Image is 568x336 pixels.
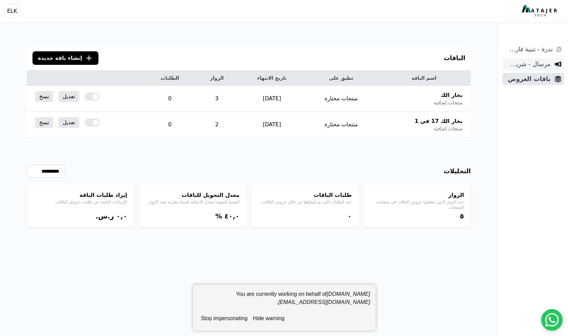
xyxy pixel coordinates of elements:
[258,191,352,199] h4: طلبات الباقات
[95,212,114,220] span: ر.س.
[35,117,53,128] a: نسخ
[59,91,79,102] a: تعديل
[305,71,377,86] th: تطبق على
[305,112,377,138] td: منتجات مختارة
[34,199,127,205] p: الإيرادات الناتجة عن طلبات عروض الباقات
[32,51,98,65] button: إنشاء باقة جديدة
[7,7,17,15] span: ELK
[195,112,239,138] td: 2
[250,312,287,325] button: hide warning
[34,191,127,199] h4: إيراد طلبات الباقة
[258,211,352,221] div: ۰
[238,112,305,138] td: [DATE]
[144,86,195,112] td: 0
[198,312,250,325] button: stop impersonating
[505,74,550,84] span: باقات العروض
[35,91,53,102] a: نسخ
[505,59,550,69] span: مرسال - شريط دعاية
[4,4,20,18] button: ELK
[195,71,239,86] th: الزوار
[444,53,465,63] h3: الباقات
[440,91,462,99] span: بخار الك
[370,211,464,221] div: ٥
[238,86,305,112] td: [DATE]
[414,117,462,125] span: بخار الك 17 في 1
[144,71,195,86] th: الطلبات
[434,125,462,132] span: منتجات إضافية
[258,199,352,205] p: عدد الطلبات التي تم إنشاؤها من خلال عروض الباقات
[198,290,370,312] div: You are currently working on behalf of .
[59,117,79,128] a: تعديل
[370,199,464,210] p: عدد الزوار الذين شاهدوا عروض الباقات في صفحات المنتجات
[144,112,195,138] td: 0
[238,71,305,86] th: تاريخ الانتهاء
[305,86,377,112] td: منتجات مختارة
[116,212,127,220] bdi: ۰,۰
[377,71,471,86] th: اسم الباقة
[146,191,240,199] h4: معدل التحويل للباقات
[434,99,462,106] span: منتجات إضافية
[195,86,239,112] td: 3
[505,45,552,54] span: ندرة - تنبية قارب علي النفاذ
[444,166,471,176] h3: التحليلات
[370,191,464,199] h4: الزوار
[215,212,222,220] span: %
[224,212,239,220] bdi: ٤۰,۰
[38,54,82,62] span: إنشاء باقة جديدة
[522,5,559,17] img: MatajerTech Logo
[146,199,240,205] p: النسبة المئوية لمعدل الاضافة للسلة مقارنة بعدد الزوار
